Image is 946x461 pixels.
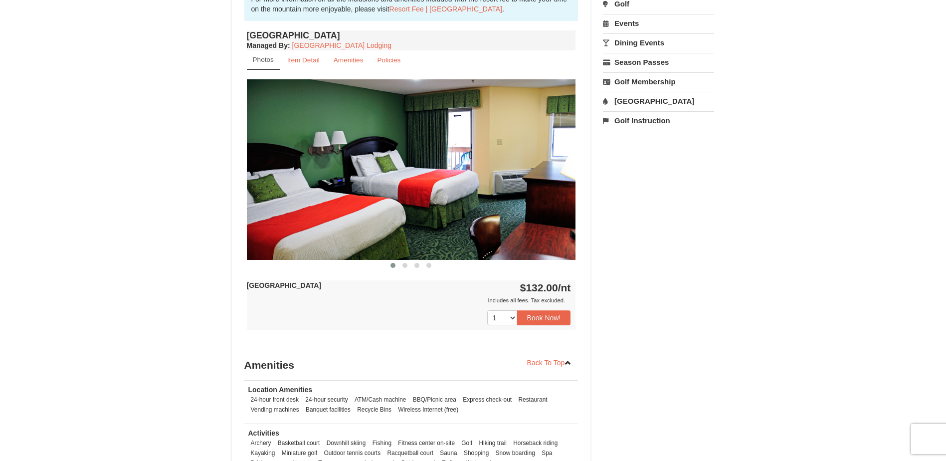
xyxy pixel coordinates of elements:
[371,50,407,70] a: Policies
[355,405,394,415] li: Recycle Bins
[558,282,571,293] span: /nt
[520,282,571,293] strong: $132.00
[327,50,370,70] a: Amenities
[603,92,714,110] a: [GEOGRAPHIC_DATA]
[539,448,555,458] li: Spa
[603,14,714,32] a: Events
[461,448,491,458] li: Shopping
[247,50,280,70] a: Photos
[377,56,400,64] small: Policies
[247,41,290,49] strong: :
[603,53,714,71] a: Season Passes
[253,56,274,63] small: Photos
[321,448,383,458] li: Outdoor tennis courts
[410,395,459,405] li: BBQ/Picnic area
[437,448,459,458] li: Sauna
[324,438,369,448] li: Downhill skiing
[395,438,457,448] li: Fitness center on-site
[248,438,274,448] li: Archery
[516,395,550,405] li: Restaurant
[292,41,391,49] a: [GEOGRAPHIC_DATA] Lodging
[334,56,364,64] small: Amenities
[247,30,576,40] h4: [GEOGRAPHIC_DATA]
[493,448,538,458] li: Snow boarding
[303,395,350,405] li: 24-hour security
[248,395,302,405] li: 24-hour front desk
[248,429,279,437] strong: Activities
[248,386,313,394] strong: Location Amenities
[459,438,475,448] li: Golf
[384,448,436,458] li: Racquetball court
[247,41,288,49] span: Managed By
[247,281,322,289] strong: [GEOGRAPHIC_DATA]
[279,448,320,458] li: Miniature golf
[248,448,278,458] li: Kayaking
[389,5,502,13] a: Resort Fee | [GEOGRAPHIC_DATA]
[244,355,578,375] h3: Amenities
[287,56,320,64] small: Item Detail
[395,405,461,415] li: Wireless Internet (free)
[247,295,571,305] div: Includes all fees. Tax excluded.
[517,310,571,325] button: Book Now!
[476,438,509,448] li: Hiking trail
[460,395,514,405] li: Express check-out
[247,79,576,259] img: 18876286-41-233aa5f3.jpg
[511,438,560,448] li: Horseback riding
[603,33,714,52] a: Dining Events
[521,355,578,370] a: Back To Top
[352,395,409,405] li: ATM/Cash machine
[370,438,394,448] li: Fishing
[275,438,323,448] li: Basketball court
[603,111,714,130] a: Golf Instruction
[303,405,353,415] li: Banquet facilities
[281,50,326,70] a: Item Detail
[248,405,302,415] li: Vending machines
[603,72,714,91] a: Golf Membership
